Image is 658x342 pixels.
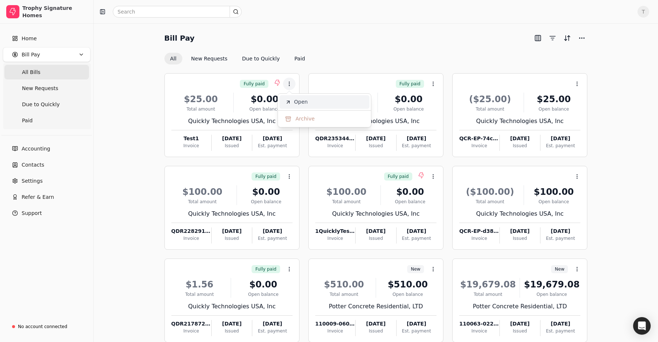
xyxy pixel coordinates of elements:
[500,328,540,334] div: Issued
[381,93,436,106] div: $0.00
[576,32,588,44] button: More
[315,117,436,126] div: Quickly Technologies USA, Inc
[315,209,436,218] div: Quickly Technologies USA, Inc
[22,209,42,217] span: Support
[315,320,355,328] div: 110009-060182-01
[212,235,252,242] div: Issued
[384,185,436,198] div: $0.00
[237,106,292,112] div: Open balance
[171,106,231,112] div: Total amount
[527,93,580,106] div: $25.00
[315,227,355,235] div: 1QuicklyTest090525
[459,117,580,126] div: Quickly Technologies USA, Inc
[540,235,580,242] div: Est. payment
[171,117,293,126] div: Quickly Technologies USA, Inc
[4,81,89,96] a: New Requests
[459,328,499,334] div: Invoice
[212,328,252,334] div: Issued
[555,266,564,272] span: New
[171,185,234,198] div: $100.00
[252,320,292,328] div: [DATE]
[171,93,231,106] div: $25.00
[113,6,242,18] input: Search
[397,235,436,242] div: Est. payment
[171,235,211,242] div: Invoice
[171,328,211,334] div: Invoice
[22,161,44,169] span: Contacts
[3,320,90,333] a: No account connected
[384,198,436,205] div: Open balance
[3,157,90,172] a: Contacts
[212,320,252,328] div: [DATE]
[22,177,42,185] span: Settings
[255,266,276,272] span: Fully paid
[500,135,540,142] div: [DATE]
[255,173,276,180] span: Fully paid
[185,53,233,64] button: New Requests
[459,135,499,142] div: QCR-EP-74ceb2a2-3
[315,93,375,106] div: $25.00
[171,291,228,298] div: Total amount
[237,93,292,106] div: $0.00
[459,278,517,291] div: $19,679.08
[4,97,89,112] a: Due to Quickly
[527,198,580,205] div: Open balance
[561,32,573,44] button: Sort
[397,142,436,149] div: Est. payment
[459,227,499,235] div: QCR-EP-d382c6c6-2
[3,141,90,156] a: Accounting
[22,145,50,153] span: Accounting
[500,227,540,235] div: [DATE]
[295,115,315,123] span: Archive
[3,206,90,220] button: Support
[540,227,580,235] div: [DATE]
[315,291,373,298] div: Total amount
[3,47,90,62] button: Bill Pay
[356,328,396,334] div: Issued
[500,142,540,149] div: Issued
[459,198,521,205] div: Total amount
[527,185,580,198] div: $100.00
[3,31,90,46] a: Home
[164,53,182,64] button: All
[171,227,211,235] div: QDR228291-0525
[397,328,436,334] div: Est. payment
[252,142,292,149] div: Est. payment
[22,35,37,42] span: Home
[356,235,396,242] div: Issued
[315,198,378,205] div: Total amount
[388,173,409,180] span: Fully paid
[527,106,580,112] div: Open balance
[171,320,211,328] div: QDR217872-2625
[294,98,308,106] span: Open
[244,81,264,87] span: Fully paid
[240,198,293,205] div: Open balance
[356,320,396,328] div: [DATE]
[240,185,293,198] div: $0.00
[236,53,286,64] button: Due to Quickly
[164,53,311,64] div: Invoice filter options
[459,302,580,311] div: Potter Concrete Residential, LTD
[212,227,252,235] div: [DATE]
[500,235,540,242] div: Issued
[315,135,355,142] div: QDR235344-est1
[315,235,355,242] div: Invoice
[22,193,54,201] span: Refer & Earn
[234,291,293,298] div: Open balance
[356,227,396,235] div: [DATE]
[459,235,499,242] div: Invoice
[356,142,396,149] div: Issued
[459,185,521,198] div: ($100.00)
[399,81,420,87] span: Fully paid
[540,320,580,328] div: [DATE]
[379,291,436,298] div: Open balance
[4,113,89,128] a: Paid
[22,117,33,124] span: Paid
[637,6,649,18] button: T
[540,135,580,142] div: [DATE]
[315,278,373,291] div: $510.00
[523,291,580,298] div: Open balance
[22,85,58,92] span: New Requests
[315,142,355,149] div: Invoice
